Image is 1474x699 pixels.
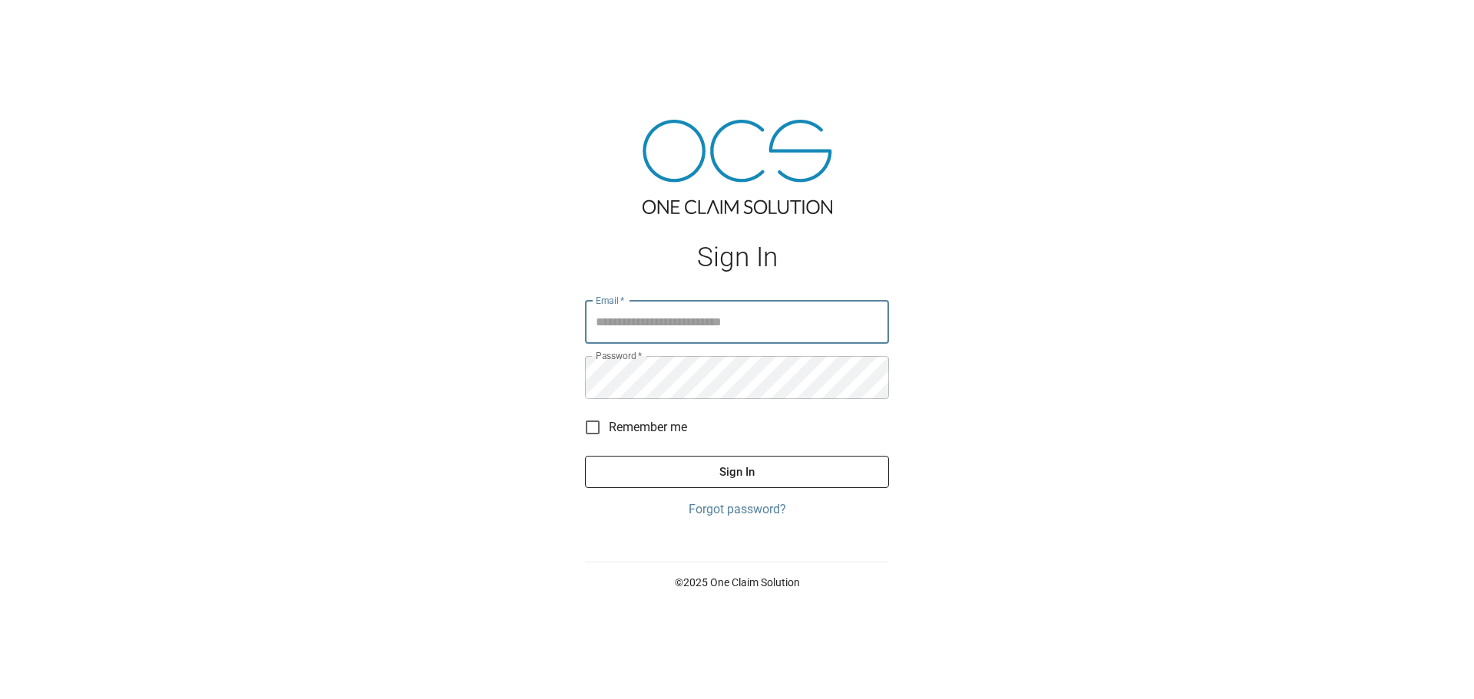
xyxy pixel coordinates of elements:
img: ocs-logo-white-transparent.png [18,9,80,40]
img: ocs-logo-tra.png [643,120,832,214]
p: © 2025 One Claim Solution [585,575,889,590]
a: Forgot password? [585,500,889,519]
button: Sign In [585,456,889,488]
label: Email [596,294,625,307]
h1: Sign In [585,242,889,273]
label: Password [596,349,642,362]
span: Remember me [609,418,687,437]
